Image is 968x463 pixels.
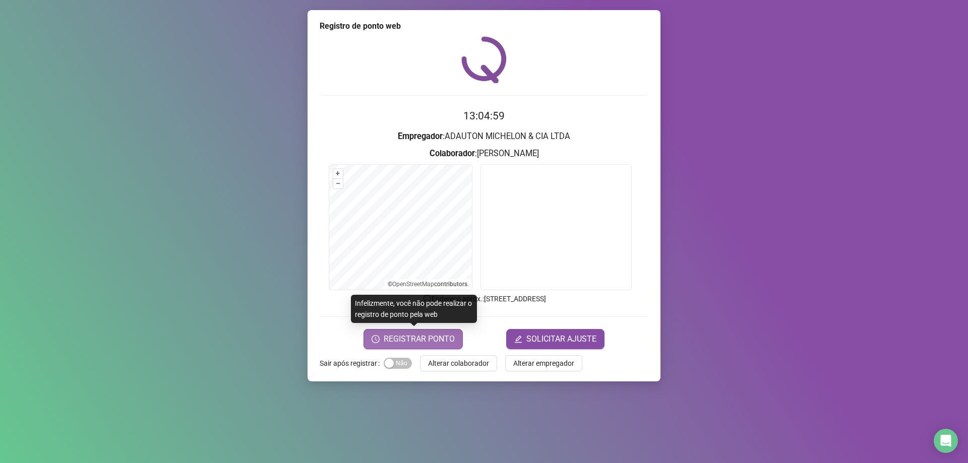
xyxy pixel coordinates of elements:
label: Sair após registrar [320,355,384,371]
span: Alterar colaborador [428,358,489,369]
a: OpenStreetMap [392,281,434,288]
img: QRPoint [461,36,507,83]
strong: Empregador [398,131,443,141]
strong: Colaborador [430,149,475,158]
span: REGISTRAR PONTO [384,333,455,345]
button: – [333,179,343,188]
button: editSOLICITAR AJUSTE [506,329,604,349]
time: 13:04:59 [463,110,505,122]
span: clock-circle [372,335,380,343]
div: Registro de ponto web [320,20,648,32]
p: Endereço aprox. : [STREET_ADDRESS] [320,293,648,304]
span: info-circle [422,294,432,303]
li: © contributors. [388,281,469,288]
button: + [333,169,343,178]
div: Open Intercom Messenger [934,429,958,453]
button: Alterar empregador [505,355,582,371]
button: REGISTRAR PONTO [364,329,463,349]
span: SOLICITAR AJUSTE [526,333,596,345]
h3: : [PERSON_NAME] [320,147,648,160]
h3: : ADAUTON MICHELON & CIA LTDA [320,130,648,143]
span: edit [514,335,522,343]
button: Alterar colaborador [420,355,497,371]
div: Infelizmente, você não pode realizar o registro de ponto pela web [351,295,477,323]
span: Alterar empregador [513,358,574,369]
